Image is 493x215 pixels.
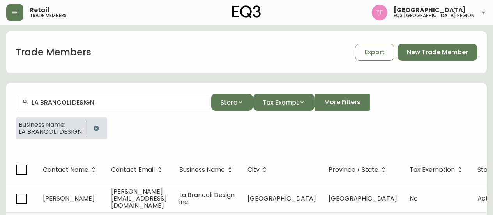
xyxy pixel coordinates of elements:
[253,94,315,111] button: Tax Exempt
[32,99,205,106] input: Search
[111,167,155,172] span: Contact Email
[394,13,474,18] h5: eq3 [GEOGRAPHIC_DATA] region
[179,190,235,206] span: La Brancoli Design inc.
[324,98,360,107] span: More Filters
[111,166,165,173] span: Contact Email
[355,44,394,61] button: Export
[365,48,385,57] span: Export
[111,187,167,210] span: [PERSON_NAME][EMAIL_ADDRESS][DOMAIN_NAME]
[329,167,378,172] span: Province / State
[16,46,91,59] h1: Trade Members
[211,94,253,111] button: Store
[43,166,99,173] span: Contact Name
[263,98,299,107] span: Tax Exempt
[407,48,468,57] span: New Trade Member
[19,128,82,135] span: LA BRANCOLI DESIGN
[179,166,235,173] span: Business Name
[247,167,260,172] span: City
[410,194,418,203] span: No
[410,166,465,173] span: Tax Exemption
[247,166,270,173] span: City
[247,194,316,203] span: [GEOGRAPHIC_DATA]
[398,44,477,61] button: New Trade Member
[43,167,88,172] span: Contact Name
[221,98,237,107] span: Store
[329,194,397,203] span: [GEOGRAPHIC_DATA]
[410,167,455,172] span: Tax Exemption
[30,13,67,18] h5: trade members
[329,166,389,173] span: Province / State
[372,5,387,20] img: 971393357b0bdd4f0581b88529d406f6
[315,94,370,111] button: More Filters
[394,7,466,13] span: [GEOGRAPHIC_DATA]
[19,121,82,128] span: Business Name:
[43,194,95,203] span: [PERSON_NAME]
[232,5,261,18] img: logo
[179,167,225,172] span: Business Name
[30,7,49,13] span: Retail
